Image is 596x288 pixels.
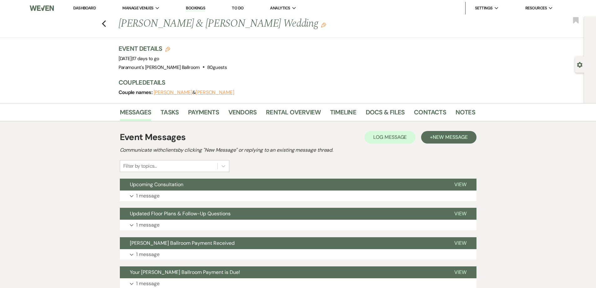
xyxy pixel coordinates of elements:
span: Your [PERSON_NAME] Ballroom Payment is Due! [130,269,240,275]
a: Dashboard [73,5,96,11]
button: Log Message [364,131,415,144]
span: View [454,181,466,188]
button: Upcoming Consultation [120,179,444,191]
a: Contacts [414,107,446,121]
span: Couple names: [119,89,154,96]
a: Rental Overview [266,107,321,121]
div: Filter by topics... [123,162,157,170]
a: Timeline [330,107,356,121]
h1: [PERSON_NAME] & [PERSON_NAME] Wedding [119,16,399,31]
span: Updated Floor Plans & Follow-Up Questions [130,210,231,217]
button: 1 message [120,191,476,201]
button: Updated Floor Plans & Follow-Up Questions [120,208,444,220]
button: [PERSON_NAME] [154,90,192,95]
span: Upcoming Consultation [130,181,183,188]
span: Paramount's [PERSON_NAME] Ballroom [119,64,200,71]
a: Tasks [160,107,179,121]
span: Settings [475,5,493,11]
span: Manage Venues [122,5,153,11]
button: Your [PERSON_NAME] Ballroom Payment is Due! [120,266,444,278]
button: +New Message [421,131,476,144]
a: Messages [120,107,151,121]
button: 1 message [120,249,476,260]
a: To Do [232,5,243,11]
span: 17 days to go [133,55,159,62]
a: Payments [188,107,219,121]
button: View [444,237,476,249]
span: Analytics [270,5,290,11]
button: [PERSON_NAME] [196,90,234,95]
p: 1 message [136,280,160,288]
button: View [444,179,476,191]
h2: Communicate with clients by clicking "New Message" or replying to an existing message thread. [120,146,476,154]
h3: Couple Details [119,78,469,87]
span: Resources [525,5,547,11]
span: 80 guests [207,64,227,71]
p: 1 message [136,221,160,229]
p: 1 message [136,250,160,259]
button: Open lead details [577,61,583,67]
button: View [444,208,476,220]
span: View [454,269,466,275]
button: Edit [321,22,326,28]
p: 1 message [136,192,160,200]
img: Weven Logo [30,2,53,15]
a: Docs & Files [366,107,405,121]
span: View [454,210,466,217]
a: Bookings [186,5,205,11]
a: Vendors [228,107,257,121]
span: [DATE] [119,55,159,62]
button: [PERSON_NAME] Ballroom Payment Received [120,237,444,249]
h3: Event Details [119,44,227,53]
a: Notes [456,107,475,121]
button: 1 message [120,220,476,230]
span: View [454,240,466,246]
span: Log Message [373,134,407,140]
span: [PERSON_NAME] Ballroom Payment Received [130,240,235,246]
span: & [154,89,234,96]
button: View [444,266,476,278]
span: | [132,55,159,62]
span: New Message [433,134,467,140]
h1: Event Messages [120,131,186,144]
